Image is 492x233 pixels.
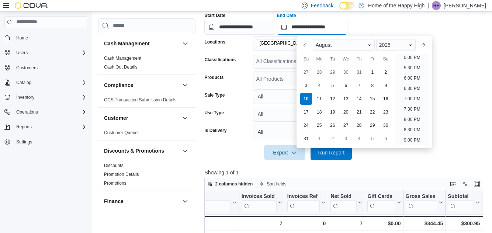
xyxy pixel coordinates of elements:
[104,114,128,122] h3: Customer
[376,39,416,51] div: Button. Open the year selector. 2025 is currently selected.
[380,106,392,118] div: day-23
[1,32,90,43] button: Home
[353,66,365,78] div: day-31
[13,138,35,146] a: Settings
[327,53,339,65] div: Tu
[4,29,87,167] nav: Complex example
[253,125,352,139] button: All
[16,109,38,115] span: Operations
[242,193,283,212] button: Invoices Sold
[204,169,486,176] p: Showing 1 of 1
[340,133,352,145] div: day-3
[98,54,195,74] div: Cash Management
[13,63,41,72] a: Customers
[104,181,127,186] a: Promotions
[253,107,352,122] button: All
[1,77,90,88] button: Catalog
[327,119,339,131] div: day-26
[253,89,352,104] button: All
[242,193,277,212] div: Invoices Sold
[313,66,325,78] div: day-28
[1,122,90,132] button: Reports
[13,122,87,131] span: Reports
[327,93,339,105] div: day-12
[13,78,34,87] button: Catalog
[417,39,429,51] button: Next month
[204,57,236,63] label: Classifications
[13,93,37,102] button: Inventory
[401,63,423,72] li: 5:30 PM
[327,80,339,91] div: day-5
[401,84,423,93] li: 6:30 PM
[331,193,363,212] button: Net Sold
[313,93,325,105] div: day-11
[311,145,352,160] button: Run Report
[433,1,439,10] span: RF
[327,106,339,118] div: day-19
[181,197,190,206] button: Finance
[401,136,423,145] li: 9:00 PM
[13,33,87,42] span: Home
[15,2,48,9] img: Cova
[277,13,296,18] label: End Date
[13,48,31,57] button: Users
[313,80,325,91] div: day-4
[204,39,225,45] label: Locations
[204,128,226,133] label: Is Delivery
[340,106,352,118] div: day-20
[331,193,357,200] div: Net Sold
[331,219,363,228] div: 7
[104,81,133,89] h3: Compliance
[16,124,32,130] span: Reports
[1,136,90,147] button: Settings
[13,34,31,42] a: Home
[401,53,423,62] li: 5:00 PM
[461,180,470,188] button: Display options
[380,53,392,65] div: Sa
[1,62,90,73] button: Customers
[401,125,423,134] li: 8:30 PM
[98,95,195,107] div: Compliance
[327,66,339,78] div: day-29
[368,193,401,212] button: Gift Cards
[256,180,289,188] button: Sort fields
[380,80,392,91] div: day-9
[16,139,32,145] span: Settings
[368,1,425,10] p: Home of the Happy High
[13,137,87,146] span: Settings
[242,193,277,200] div: Invoices Sold
[16,80,31,86] span: Catalog
[368,193,395,212] div: Gift Card Sales
[367,119,378,131] div: day-29
[104,163,124,168] span: Discounts
[181,39,190,48] button: Cash Management
[367,93,378,105] div: day-15
[406,193,437,200] div: Gross Sales
[204,20,275,35] input: Press the down key to open a popover containing a calendar.
[181,146,190,155] button: Discounts & Promotions
[204,13,225,18] label: Start Date
[13,93,87,102] span: Inventory
[242,219,283,228] div: 7
[181,81,190,90] button: Compliance
[432,1,441,10] div: Reshawn Facey
[104,130,138,135] a: Customer Queue
[353,119,365,131] div: day-28
[259,39,317,47] span: [GEOGRAPHIC_DATA] - The Shed District - Fire & Flower
[268,145,301,160] span: Export
[287,193,320,200] div: Invoices Ref
[340,93,352,105] div: day-13
[104,163,124,168] a: Discounts
[104,97,177,103] span: OCS Transaction Submission Details
[98,161,195,191] div: Discounts & Promotions
[353,80,365,91] div: day-7
[339,2,355,10] input: Dark Mode
[448,193,474,212] div: Subtotal
[313,133,325,145] div: day-1
[104,198,124,205] h3: Finance
[104,81,179,89] button: Compliance
[367,53,378,65] div: Fr
[1,107,90,117] button: Operations
[311,2,333,9] span: Feedback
